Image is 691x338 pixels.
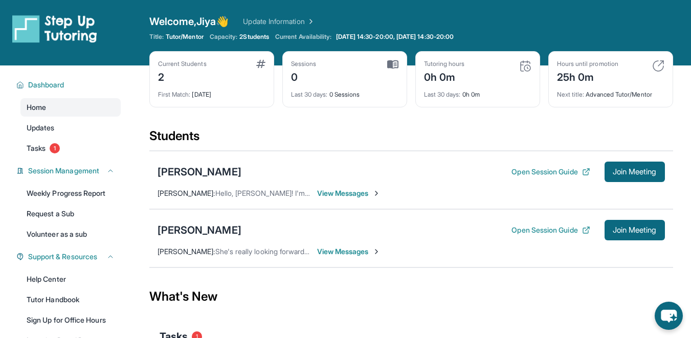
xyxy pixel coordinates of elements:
span: Join Meeting [613,169,657,175]
button: chat-button [655,302,683,330]
button: Join Meeting [605,220,665,240]
span: Tutor/Mentor [166,33,204,41]
span: Capacity: [210,33,238,41]
a: Request a Sub [20,205,121,223]
span: Last 30 days : [424,91,461,98]
button: Open Session Guide [511,225,590,235]
div: Current Students [158,60,207,68]
img: card [256,60,265,68]
div: 2 [158,68,207,84]
button: Dashboard [24,80,115,90]
a: Volunteer as a sub [20,225,121,243]
button: Support & Resources [24,252,115,262]
div: 0h 0m [424,68,465,84]
a: [DATE] 14:30-20:00, [DATE] 14:30-20:00 [334,33,456,41]
a: Tasks1 [20,139,121,157]
span: She's really looking forward to meeting you as well! [215,247,382,256]
span: [PERSON_NAME] : [158,247,215,256]
div: Sessions [291,60,317,68]
div: 0 Sessions [291,84,398,99]
span: Next title : [557,91,585,98]
a: Home [20,98,121,117]
div: Tutoring hours [424,60,465,68]
button: Session Management [24,166,115,176]
img: card [387,60,398,69]
span: Tasks [27,143,46,153]
img: Chevron-Right [372,189,381,197]
div: [DATE] [158,84,265,99]
div: [PERSON_NAME] [158,165,241,179]
div: 0h 0m [424,84,531,99]
a: Tutor Handbook [20,290,121,309]
img: card [652,60,664,72]
span: Join Meeting [613,227,657,233]
div: 0 [291,68,317,84]
span: First Match : [158,91,191,98]
a: Sign Up for Office Hours [20,311,121,329]
img: logo [12,14,97,43]
span: Title: [149,33,164,41]
a: Update Information [243,16,315,27]
a: Updates [20,119,121,137]
span: View Messages [317,246,381,257]
img: card [519,60,531,72]
span: 1 [50,143,60,153]
a: Help Center [20,270,121,288]
span: Session Management [28,166,99,176]
span: Home [27,102,46,112]
span: Welcome, Jiya 👋 [149,14,229,29]
span: Current Availability: [275,33,331,41]
div: Advanced Tutor/Mentor [557,84,664,99]
div: Students [149,128,673,150]
button: Join Meeting [605,162,665,182]
div: Hours until promotion [557,60,618,68]
img: Chevron Right [305,16,315,27]
div: What's New [149,274,673,319]
span: 2 Students [239,33,269,41]
div: 25h 0m [557,68,618,84]
button: Open Session Guide [511,167,590,177]
span: [DATE] 14:30-20:00, [DATE] 14:30-20:00 [336,33,454,41]
span: Dashboard [28,80,64,90]
span: View Messages [317,188,381,198]
a: Weekly Progress Report [20,184,121,202]
span: Support & Resources [28,252,97,262]
span: Last 30 days : [291,91,328,98]
span: [PERSON_NAME] : [158,189,215,197]
span: Updates [27,123,55,133]
img: Chevron-Right [372,247,381,256]
div: [PERSON_NAME] [158,223,241,237]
